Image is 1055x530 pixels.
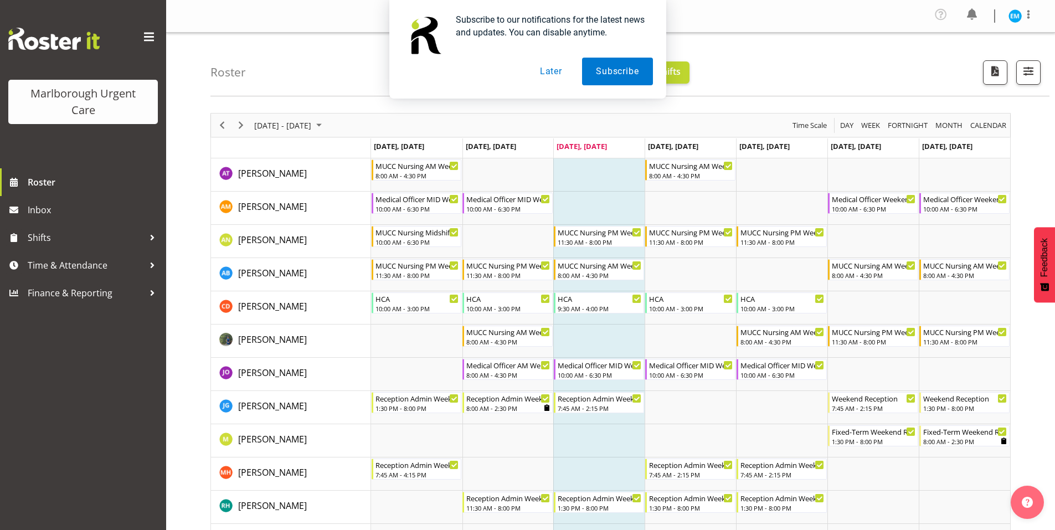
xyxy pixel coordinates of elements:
span: Shifts [28,229,144,246]
div: Josephine Godinez"s event - Weekend Reception Begin From Saturday, September 6, 2025 at 7:45:00 A... [828,392,918,413]
div: 10:00 AM - 6:30 PM [740,371,824,379]
div: 8:00 AM - 4:30 PM [649,171,733,180]
div: Margret Hall"s event - Reception Admin Weekday AM Begin From Friday, September 5, 2025 at 7:45:00... [737,459,827,480]
button: Timeline Day [838,119,856,132]
td: Alexandra Madigan resource [211,192,371,225]
div: 7:45 AM - 2:15 PM [832,404,915,413]
td: Josephine Godinez resource [211,391,371,424]
div: 9:30 AM - 4:00 PM [558,304,641,313]
span: Time & Attendance [28,257,144,274]
td: Gloria Varghese resource [211,325,371,358]
div: 8:00 AM - 4:30 PM [375,171,459,180]
div: 10:00 AM - 3:00 PM [649,304,733,313]
div: Josephine Godinez"s event - Reception Admin Weekday AM Begin From Tuesday, September 2, 2025 at 8... [462,392,553,413]
div: Medical Officer Weekends [832,193,915,204]
div: Weekend Reception [832,393,915,404]
div: Gloria Varghese"s event - MUCC Nursing PM Weekends Begin From Sunday, September 7, 2025 at 11:30:... [919,326,1010,347]
span: [PERSON_NAME] [238,267,307,279]
div: 1:30 PM - 8:00 PM [740,503,824,512]
span: [PERSON_NAME] [238,433,307,445]
div: Alysia Newman-Woods"s event - MUCC Nursing PM Weekday Begin From Wednesday, September 3, 2025 at ... [554,226,644,247]
a: [PERSON_NAME] [238,399,307,413]
div: MUCC Nursing PM Weekends [832,326,915,337]
div: Josephine Godinez"s event - Weekend Reception Begin From Sunday, September 7, 2025 at 1:30:00 PM ... [919,392,1010,413]
td: Cordelia Davies resource [211,291,371,325]
div: 11:30 AM - 8:00 PM [466,503,550,512]
span: [DATE], [DATE] [374,141,424,151]
div: MUCC Nursing PM Weekday [466,260,550,271]
div: Rochelle Harris"s event - Reception Admin Weekday PM Begin From Friday, September 5, 2025 at 1:30... [737,492,827,513]
div: Alexandra Madigan"s event - Medical Officer Weekends Begin From Sunday, September 7, 2025 at 10:0... [919,193,1010,214]
div: 10:00 AM - 3:00 PM [466,304,550,313]
div: 10:00 AM - 6:30 PM [558,371,641,379]
div: Agnes Tyson"s event - MUCC Nursing AM Weekday Begin From Monday, September 1, 2025 at 8:00:00 AM ... [372,159,462,181]
div: Agnes Tyson"s event - MUCC Nursing AM Weekday Begin From Thursday, September 4, 2025 at 8:00:00 A... [645,159,735,181]
td: Margie Vuto resource [211,424,371,457]
div: 1:30 PM - 8:00 PM [649,503,733,512]
div: Gloria Varghese"s event - MUCC Nursing PM Weekends Begin From Saturday, September 6, 2025 at 11:3... [828,326,918,347]
div: Reception Admin Weekday AM [649,459,733,470]
div: 8:00 AM - 2:30 PM [923,437,1007,446]
div: Alysia Newman-Woods"s event - MUCC Nursing Midshift Begin From Monday, September 1, 2025 at 10:00... [372,226,462,247]
div: MUCC Nursing PM Weekday [558,227,641,238]
div: 11:30 AM - 8:00 PM [558,238,641,246]
div: 8:00 AM - 4:30 PM [832,271,915,280]
div: MUCC Nursing PM Weekends [923,326,1007,337]
div: Reception Admin Weekday PM [466,492,550,503]
button: Month [969,119,1008,132]
span: Finance & Reporting [28,285,144,301]
div: Alysia Newman-Woods"s event - MUCC Nursing PM Weekday Begin From Friday, September 5, 2025 at 11:... [737,226,827,247]
div: Rochelle Harris"s event - Reception Admin Weekday PM Begin From Tuesday, September 2, 2025 at 11:... [462,492,553,513]
div: HCA [466,293,550,304]
div: Medical Officer Weekends [923,193,1007,204]
div: Previous [213,114,231,137]
a: [PERSON_NAME] [238,499,307,512]
button: Timeline Week [860,119,882,132]
button: September 01 - 07, 2025 [253,119,327,132]
div: Jenny O'Donnell"s event - Medical Officer MID Weekday Begin From Friday, September 5, 2025 at 10:... [737,359,827,380]
div: Andrew Brooks"s event - MUCC Nursing AM Weekends Begin From Saturday, September 6, 2025 at 8:00:0... [828,259,918,280]
div: 10:00 AM - 3:00 PM [375,304,459,313]
div: Jenny O'Donnell"s event - Medical Officer MID Weekday Begin From Thursday, September 4, 2025 at 1... [645,359,735,380]
div: Cordelia Davies"s event - HCA Begin From Monday, September 1, 2025 at 10:00:00 AM GMT+12:00 Ends ... [372,292,462,313]
div: Reception Admin Weekday AM [466,393,550,404]
div: Margret Hall"s event - Reception Admin Weekday AM Begin From Monday, September 1, 2025 at 7:45:00... [372,459,462,480]
span: [DATE], [DATE] [922,141,972,151]
div: 8:00 AM - 4:30 PM [740,337,824,346]
a: [PERSON_NAME] [238,200,307,213]
div: 7:45 AM - 2:15 PM [740,470,824,479]
span: Month [934,119,964,132]
div: 11:30 AM - 8:00 PM [466,271,550,280]
span: [PERSON_NAME] [238,466,307,478]
div: Rochelle Harris"s event - Reception Admin Weekday PM Begin From Wednesday, September 3, 2025 at 1... [554,492,644,513]
a: [PERSON_NAME] [238,333,307,346]
div: 11:30 AM - 8:00 PM [740,238,824,246]
div: Weekend Reception [923,393,1007,404]
div: 8:00 AM - 4:30 PM [558,271,641,280]
div: Medical Officer MID Weekday [375,193,459,204]
div: Medical Officer AM Weekday [466,359,550,371]
div: 10:00 AM - 6:30 PM [375,204,459,213]
div: 8:00 AM - 2:30 PM [466,404,550,413]
div: Medical Officer MID Weekday [466,193,550,204]
button: Feedback - Show survey [1034,227,1055,302]
div: 10:00 AM - 6:30 PM [832,204,915,213]
div: MUCC Nursing AM Weekday [375,160,459,171]
div: 10:00 AM - 6:30 PM [923,204,1007,213]
div: Medical Officer MID Weekday [558,359,641,371]
div: MUCC Nursing AM Weekday [558,260,641,271]
div: MUCC Nursing PM Weekday [649,227,733,238]
td: Jenny O'Donnell resource [211,358,371,391]
span: [DATE], [DATE] [466,141,516,151]
div: Jenny O'Donnell"s event - Medical Officer AM Weekday Begin From Tuesday, September 2, 2025 at 8:0... [462,359,553,380]
div: MUCC Nursing AM Weekends [832,260,915,271]
td: Margret Hall resource [211,457,371,491]
div: Reception Admin Weekday PM [375,393,459,404]
span: [DATE] - [DATE] [253,119,312,132]
div: 10:00 AM - 6:30 PM [466,204,550,213]
div: 1:30 PM - 8:00 PM [558,503,641,512]
span: Fortnight [887,119,929,132]
img: help-xxl-2.png [1022,497,1033,508]
div: MUCC Nursing Midshift [375,227,459,238]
